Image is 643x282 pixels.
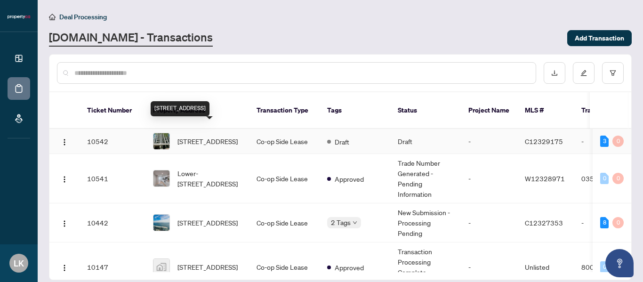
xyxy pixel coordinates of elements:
div: 0 [600,261,609,273]
th: Transaction Type [249,92,320,129]
div: 0 [612,136,624,147]
img: thumbnail-img [153,170,169,186]
th: MLS # [517,92,574,129]
td: New Submission - Processing Pending [390,203,461,242]
button: Add Transaction [567,30,632,46]
span: down [353,220,357,225]
span: C12329175 [525,137,563,145]
span: C12327353 [525,218,563,227]
button: Logo [57,215,72,230]
span: [STREET_ADDRESS] [177,262,238,272]
span: Unlisted [525,263,549,271]
img: Logo [61,176,68,183]
th: Ticket Number [80,92,145,129]
button: Logo [57,171,72,186]
td: Draft [390,129,461,154]
a: [DOMAIN_NAME] - Transactions [49,30,213,47]
th: Tags [320,92,390,129]
button: Open asap [605,249,634,277]
img: thumbnail-img [153,259,169,275]
span: Draft [335,137,349,147]
span: W12328971 [525,174,565,183]
button: Logo [57,259,72,274]
button: edit [573,62,595,84]
td: Co-op Side Lease [249,203,320,242]
div: 3 [600,136,609,147]
td: 10542 [80,129,145,154]
span: LK [14,257,24,270]
span: filter [610,70,616,76]
img: Logo [61,220,68,227]
span: Approved [335,174,364,184]
td: - [574,203,640,242]
img: thumbnail-img [153,215,169,231]
td: 10442 [80,203,145,242]
td: Trade Number Generated - Pending Information [390,154,461,203]
img: Logo [61,138,68,146]
td: - [461,129,517,154]
button: filter [602,62,624,84]
th: Project Name [461,92,517,129]
span: edit [580,70,587,76]
span: [STREET_ADDRESS] [177,136,238,146]
button: Logo [57,134,72,149]
div: [STREET_ADDRESS] [151,101,209,116]
td: 10541 [80,154,145,203]
span: Lower-[STREET_ADDRESS] [177,168,241,189]
td: 035009 [574,154,640,203]
span: [STREET_ADDRESS] [177,218,238,228]
span: download [551,70,558,76]
th: Status [390,92,461,129]
img: thumbnail-img [153,133,169,149]
td: - [461,154,517,203]
span: home [49,14,56,20]
span: Add Transaction [575,31,624,46]
td: Co-op Side Lease [249,154,320,203]
button: download [544,62,565,84]
div: 8 [600,217,609,228]
div: 0 [600,173,609,184]
span: Deal Processing [59,13,107,21]
td: Co-op Side Lease [249,129,320,154]
span: 2 Tags [331,217,351,228]
span: Approved [335,262,364,273]
img: logo [8,14,30,20]
div: 0 [612,217,624,228]
img: Logo [61,264,68,272]
th: Property Address [145,92,249,129]
td: - [574,129,640,154]
div: 0 [612,173,624,184]
th: Trade Number [574,92,640,129]
td: - [461,203,517,242]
